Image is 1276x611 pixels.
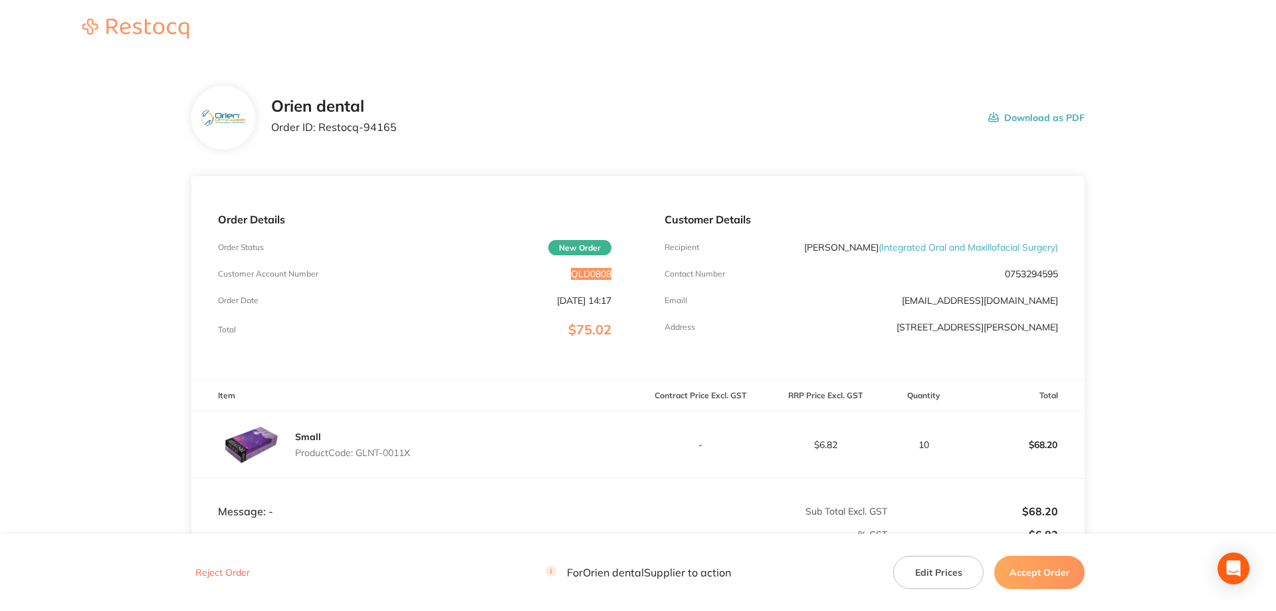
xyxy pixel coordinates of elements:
[665,322,695,332] p: Address
[889,505,1058,517] p: $68.20
[764,439,887,450] p: $6.82
[295,447,410,458] p: Product Code: GLNT-0011X
[893,556,984,589] button: Edit Prices
[665,243,699,252] p: Recipient
[994,556,1085,589] button: Accept Order
[191,478,638,518] td: Message: -
[888,380,960,412] th: Quantity
[568,321,611,338] span: $75.02
[69,19,202,39] img: Restocq logo
[897,322,1058,332] p: [STREET_ADDRESS][PERSON_NAME]
[69,19,202,41] a: Restocq logo
[218,213,611,225] p: Order Details
[665,296,687,305] p: Emaill
[889,439,959,450] p: 10
[548,240,611,255] span: New Order
[1005,269,1058,279] p: 0753294595
[218,325,236,334] p: Total
[546,566,731,579] p: For Orien dental Supplier to action
[191,567,254,579] button: Reject Order
[960,429,1084,461] p: $68.20
[218,412,284,478] img: a2ZhYjA3Ng
[295,431,321,443] a: Small
[201,110,245,126] img: eTEwcnBkag
[571,269,611,279] p: QLD0808
[988,97,1085,138] button: Download as PDF
[639,506,887,517] p: Sub Total Excl. GST
[902,295,1058,306] a: [EMAIL_ADDRESS][DOMAIN_NAME]
[879,241,1058,253] span: ( Integrated Oral and Maxillofacial Surgery )
[557,295,611,306] p: [DATE] 14:17
[960,380,1085,412] th: Total
[191,380,638,412] th: Item
[639,439,762,450] p: -
[1218,552,1249,584] div: Open Intercom Messenger
[804,242,1058,253] p: [PERSON_NAME]
[192,529,887,540] p: % GST
[638,380,763,412] th: Contract Price Excl. GST
[271,97,397,116] h2: Orien dental
[665,269,725,279] p: Contact Number
[889,529,1058,541] p: $6.82
[665,213,1058,225] p: Customer Details
[218,243,264,252] p: Order Status
[763,380,888,412] th: RRP Price Excl. GST
[218,296,259,305] p: Order Date
[218,269,318,279] p: Customer Account Number
[271,121,397,133] p: Order ID: Restocq- 94165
